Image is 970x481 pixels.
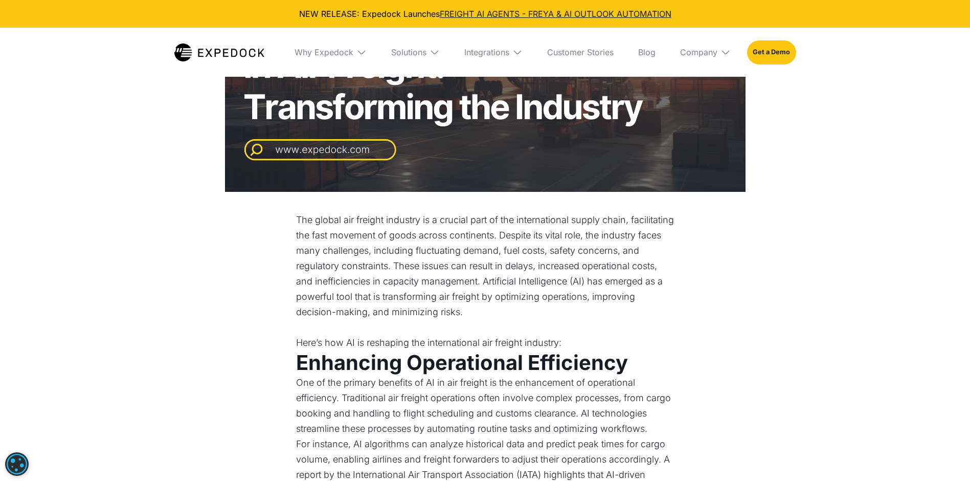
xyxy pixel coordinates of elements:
div: Company [680,47,717,57]
div: Integrations [464,47,509,57]
p: One of the primary benefits of AI in air freight is the enhancement of operational efficiency. Tr... [296,375,674,436]
iframe: Chat Widget [919,432,970,481]
div: Why Expedock [295,47,353,57]
div: Why Expedock [286,28,375,77]
div: Integrations [456,28,531,77]
a: Blog [630,28,664,77]
div: Solutions [391,47,426,57]
h3: Enhancing Operational Efficiency [296,351,674,375]
p: Here’s how AI is reshaping the international air freight industry: [296,335,674,351]
p: The global air freight industry is a crucial part of the international supply chain, facilitating... [296,212,674,335]
a: Get a Demo [747,40,796,64]
div: NEW RELEASE: Expedock Launches [8,8,962,19]
a: FREIGHT AI AGENTS - FREYA & AI OUTLOOK AUTOMATION [440,9,671,19]
a: Customer Stories [539,28,622,77]
div: Solutions [383,28,448,77]
div: Company [672,28,739,77]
